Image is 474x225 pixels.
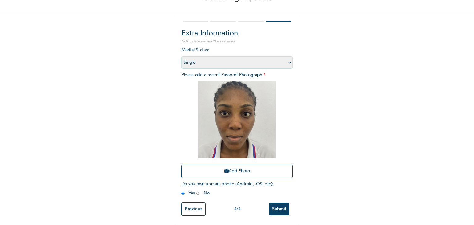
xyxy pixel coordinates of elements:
input: Submit [269,203,289,215]
span: Marital Status : [181,48,293,65]
button: Add Photo [181,165,293,178]
div: 4 / 4 [206,206,269,212]
img: Crop [198,81,276,158]
p: NOTE: Fields marked (*) are required [181,39,293,44]
input: Previous [181,202,206,216]
h2: Extra Information [181,28,293,39]
span: Please add a recent Passport Photograph [181,73,293,181]
span: Do you own a smart-phone (Android, iOS, etc) : Yes No [181,182,273,195]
